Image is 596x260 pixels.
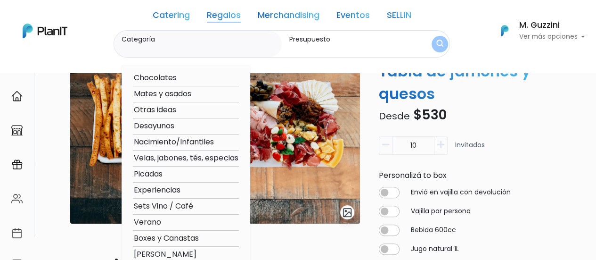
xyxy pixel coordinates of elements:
p: Ver más opciones [519,34,585,40]
label: Envió en vajilla con devolución [411,188,511,198]
option: Mates y asados [133,88,239,100]
button: PlanIt Logo M. Guzzini Ver más opciones [489,18,585,43]
option: Boxes y Canastas [133,233,239,244]
img: gallery-light [342,207,353,218]
option: Experiencias [133,185,239,196]
a: Merchandising [258,11,319,23]
img: PlanIt Logo [494,20,515,41]
p: Tabla de jamones y quesos [373,60,545,105]
span: $530 [413,106,447,124]
option: Chocolates [133,72,239,84]
a: Eventos [336,11,370,23]
option: Verano [133,217,239,228]
img: search_button-432b6d5273f82d61273b3651a40e1bd1b912527efae98b1b7a1b2c0702e16a8d.svg [436,40,443,49]
label: Categoría [122,34,278,44]
div: ¿Necesitás ayuda? [49,9,136,27]
h6: M. Guzzini [519,21,585,30]
a: SELLIN [387,11,411,23]
div: Personalizá to box [373,170,545,181]
img: PlanIt Logo [23,24,67,38]
img: calendar-87d922413cdce8b2cf7b7f5f62616a5cf9e4887200fb71536465627b3292af00.svg [11,227,23,239]
label: Jugo natural 1L [411,244,459,254]
option: Desayunos [133,120,239,132]
img: marketplace-4ceaa7011d94191e9ded77b95e3339b90024bf715f7c57f8cf31f2d8c509eaba.svg [11,125,23,136]
label: Presupuesto [289,34,412,44]
option: Otras ideas [133,104,239,116]
option: Velas, jabones, tés, especias [133,152,239,164]
span: Desde [379,109,410,123]
label: Bebida 600cc [411,226,456,235]
img: Mesade_tablas_y_jamones__1_-PhotoRoom.png [70,20,360,224]
option: Picadas [133,168,239,180]
img: people-662611757002400ad9ed0e3c099ab2801c6687ba6c219adb57efc949bc21e19d.svg [11,193,23,204]
option: Sets Vino / Café [133,201,239,212]
option: Nacimiento/Infantiles [133,136,239,148]
img: campaigns-02234683943229c281be62815700db0a1741e53638e28bf9629b52c665b00959.svg [11,159,23,170]
a: Regalos [207,11,241,23]
img: home-e721727adea9d79c4d83392d1f703f7f8bce08238fde08b1acbfd93340b81755.svg [11,91,23,102]
a: Catering [153,11,190,23]
label: Vajilla por persona [411,207,471,217]
p: Invitados [455,140,485,159]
